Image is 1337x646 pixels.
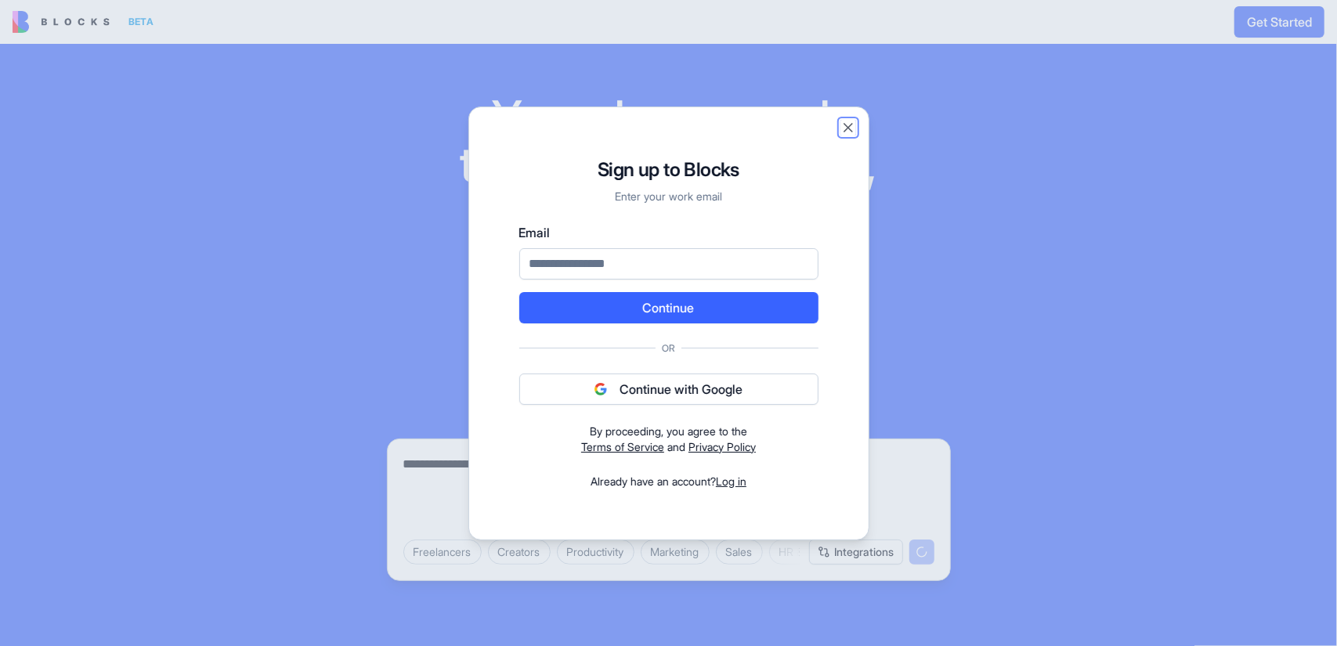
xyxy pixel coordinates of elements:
[519,189,818,204] p: Enter your work email
[519,157,818,182] h1: Sign up to Blocks
[519,424,818,455] div: and
[519,374,818,405] button: Continue with Google
[519,424,818,439] div: By proceeding, you agree to the
[519,223,818,242] label: Email
[519,474,818,489] div: Already have an account?
[688,440,756,453] a: Privacy Policy
[656,342,681,355] span: Or
[519,292,818,323] button: Continue
[581,440,664,453] a: Terms of Service
[716,475,746,488] a: Log in
[594,383,607,395] img: google logo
